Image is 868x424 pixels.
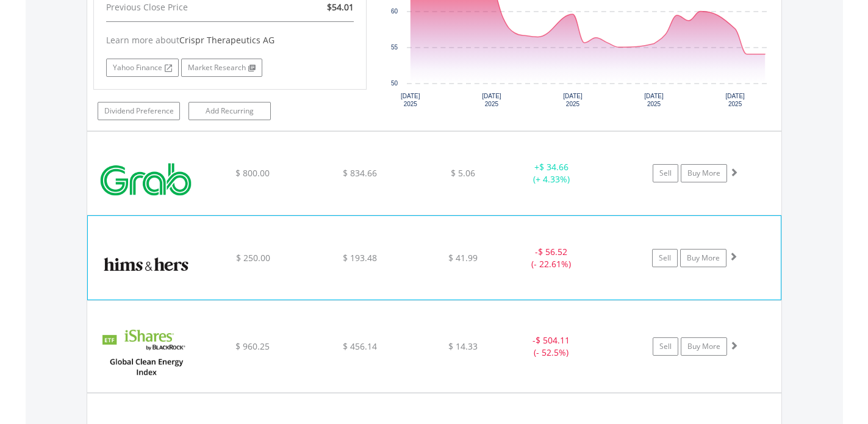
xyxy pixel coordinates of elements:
a: Market Research [181,59,262,77]
img: EQU.US.ICLN.png [93,316,198,389]
a: Sell [653,164,678,182]
text: [DATE] 2025 [401,93,420,107]
span: $ 193.48 [343,252,377,264]
a: Dividend Preference [98,102,180,120]
div: Learn more about [106,34,354,46]
span: $ 800.00 [235,167,270,179]
text: 50 [391,80,398,87]
a: Sell [652,249,678,267]
span: $ 41.99 [448,252,478,264]
span: $ 14.33 [448,340,478,352]
a: Sell [653,337,678,356]
text: [DATE] 2025 [482,93,501,107]
div: - (- 52.5%) [506,334,598,359]
text: [DATE] 2025 [644,93,664,107]
div: - (- 22.61%) [505,246,597,270]
a: Buy More [681,337,727,356]
span: $ 456.14 [343,340,377,352]
img: EQU.US.GRAB.png [93,147,198,212]
span: $ 56.52 [538,246,567,257]
text: [DATE] 2025 [563,93,583,107]
span: Crispr Therapeutics AG [179,34,274,46]
span: $ 504.11 [536,334,570,346]
span: $ 250.00 [236,252,270,264]
a: Buy More [680,249,726,267]
text: 60 [391,8,398,15]
span: $ 960.25 [235,340,270,352]
img: EQU.US.HIMS.png [94,231,199,296]
span: $ 34.66 [539,161,569,173]
span: $ 834.66 [343,167,377,179]
span: $ 5.06 [451,167,475,179]
text: 55 [391,44,398,51]
span: $54.01 [327,1,354,13]
a: Yahoo Finance [106,59,179,77]
text: [DATE] 2025 [725,93,745,107]
a: Add Recurring [188,102,271,120]
a: Buy More [681,164,727,182]
div: + (+ 4.33%) [506,161,598,185]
